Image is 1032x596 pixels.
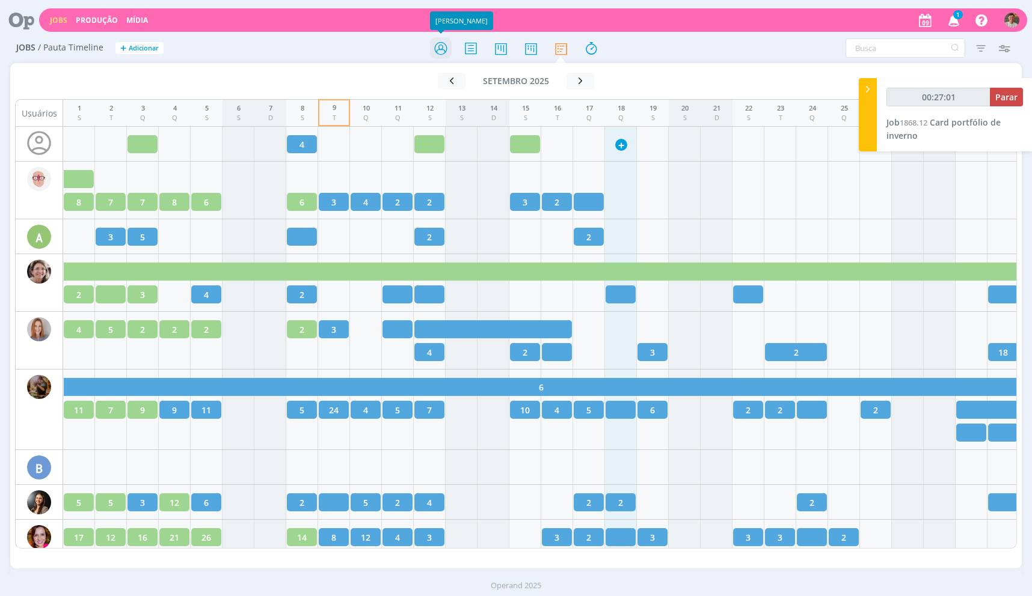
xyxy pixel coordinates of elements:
div: S [301,113,304,123]
span: 1868.12 [900,117,927,128]
button: Produção [72,16,121,25]
span: 3 [331,323,336,336]
span: 1 [953,10,963,19]
span: 2 [873,404,878,416]
span: 4 [363,196,368,208]
span: 4 [299,138,304,151]
span: 7 [108,196,113,208]
div: T [109,113,113,123]
span: 2 [794,346,799,359]
div: S [458,113,465,123]
span: 21 [170,531,179,544]
span: 3 [778,531,782,544]
div: S [426,113,434,123]
span: 5 [140,231,145,243]
span: 4 [427,496,432,509]
img: B [27,525,51,549]
a: Jobs [50,15,67,25]
span: 3 [650,346,655,359]
span: 4 [427,346,432,359]
span: 3 [140,288,145,301]
span: 2 [809,496,814,509]
span: 6 [539,381,544,394]
span: 2 [554,196,559,208]
div: 15 [522,103,529,114]
span: 12 [361,531,370,544]
span: 6 [204,496,209,509]
span: 11 [201,404,211,416]
span: 3 [650,531,655,544]
div: D [490,113,497,123]
img: T [1004,13,1019,28]
div: B [27,455,51,479]
div: Q [172,113,177,123]
span: 2 [299,288,304,301]
span: 7 [427,404,432,416]
div: S [522,113,529,123]
span: 18 [998,346,1008,359]
div: Usuários [16,100,63,127]
span: 5 [395,404,400,416]
span: 2 [523,346,527,359]
div: [PERSON_NAME] [430,11,493,30]
span: 5 [586,404,591,416]
div: A [27,225,51,249]
span: 17 [74,531,84,544]
span: / Pauta Timeline [38,43,103,53]
div: Q [586,113,593,123]
span: 4 [204,288,209,301]
div: 1 [78,103,81,114]
div: D [268,113,273,123]
div: 8 [301,103,304,114]
div: 2 [109,103,113,114]
img: B [27,490,51,514]
span: 3 [554,531,559,544]
span: 2 [76,288,81,301]
button: 1 [941,10,965,31]
div: 6 [237,103,241,114]
div: Q [140,113,146,123]
div: Q [618,113,625,123]
span: 7 [140,196,145,208]
span: Card portfólio de inverno [886,117,1001,141]
span: 6 [299,196,304,208]
div: 4 [172,103,177,114]
span: 14 [297,531,307,544]
div: D [713,113,720,123]
span: 3 [108,231,113,243]
a: Mídia [126,15,148,25]
span: 7 [108,404,113,416]
div: 17 [586,103,593,114]
div: 19 [650,103,657,114]
button: Mídia [123,16,152,25]
span: 12 [170,496,179,509]
div: S [237,113,241,123]
span: 9 [140,404,145,416]
button: Parar [990,88,1023,106]
div: 11 [395,103,402,114]
img: A [27,375,51,399]
button: + [615,139,627,151]
span: 9 [172,404,177,416]
span: 2 [427,196,432,208]
span: 4 [76,323,81,336]
button: Jobs [46,16,71,25]
div: 10 [363,103,370,114]
button: setembro 2025 [465,73,567,90]
img: A [27,260,51,284]
div: Q [809,113,816,123]
div: T [777,113,784,123]
span: 2 [395,196,400,208]
div: Q [395,113,402,123]
div: T [333,113,336,123]
img: A [27,317,51,341]
span: 3 [331,196,336,208]
div: 9 [333,103,336,113]
span: 4 [363,404,368,416]
span: 2 [299,496,304,509]
span: 24 [329,404,339,416]
span: 8 [331,531,336,544]
span: 3 [523,196,527,208]
span: 6 [650,404,655,416]
div: 14 [490,103,497,114]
